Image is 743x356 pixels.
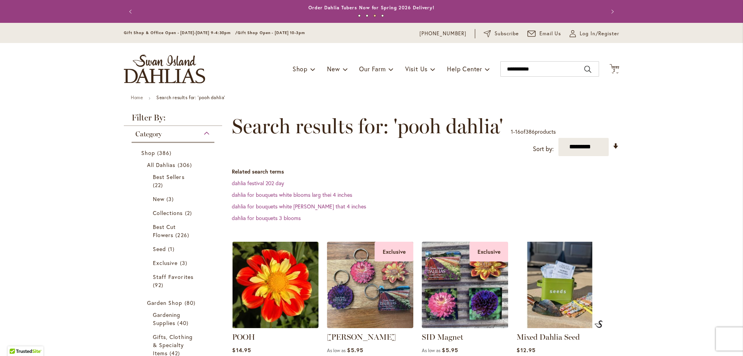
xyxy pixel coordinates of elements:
[469,242,508,261] div: Exclusive
[153,223,195,239] a: Best Cut Flowers
[153,245,195,253] a: Seed
[153,195,195,203] a: New
[308,5,435,10] a: Order Dahlia Tubers Now for Spring 2026 Delivery!
[185,299,197,307] span: 80
[359,65,385,73] span: Our Farm
[156,95,225,100] strong: Search results for: 'pooh dahlia'
[232,242,318,328] img: POOH
[141,149,207,157] a: Shop
[232,332,255,342] a: POOH
[141,149,155,157] span: Shop
[366,14,368,17] button: 2 of 4
[153,259,178,267] span: Exclusive
[517,332,580,342] a: Mixed Dahlia Seed
[166,195,176,203] span: 3
[153,245,166,253] span: Seed
[405,65,428,73] span: Visit Us
[153,223,176,239] span: Best Cut Flowers
[153,209,195,217] a: Collections
[327,332,396,342] a: [PERSON_NAME]
[147,299,201,307] a: Garden Shop
[6,328,27,350] iframe: Launch Accessibility Center
[178,161,194,169] span: 306
[381,14,384,17] button: 4 of 4
[232,322,318,330] a: POOH
[124,55,205,83] a: store logo
[124,30,238,35] span: Gift Shop & Office Open - [DATE]-[DATE] 9-4:30pm /
[232,346,251,354] span: $14.95
[232,191,352,198] a: dahlia for bouquets white blooms larg thei 4 inches
[422,347,440,353] span: As low as
[517,346,535,354] span: $12.95
[511,128,513,135] span: 1
[177,319,190,327] span: 40
[594,320,603,328] img: Mixed Dahlia Seed
[124,4,139,19] button: Previous
[238,30,305,35] span: Gift Shop Open - [DATE] 10-3pm
[153,259,195,267] a: Exclusive
[375,242,413,261] div: Exclusive
[131,95,143,100] a: Home
[613,68,616,73] span: 2
[293,65,308,73] span: Shop
[527,30,562,38] a: Email Us
[153,173,185,181] span: Best Sellers
[533,142,554,156] label: Sort by:
[515,128,520,135] span: 16
[157,149,173,157] span: 386
[539,30,562,38] span: Email Us
[422,332,463,342] a: SID Magnet
[153,181,165,189] span: 22
[153,173,195,189] a: Best Sellers
[124,114,222,126] strong: Filter By:
[484,30,519,38] a: Subscribe
[327,242,413,328] img: 4 SID dahlia keychains
[153,273,195,289] a: Staff Favorites
[232,179,284,187] a: dahlia festival 202 day
[419,30,466,38] a: [PHONE_NUMBER]
[422,322,508,330] a: SID Magnet Exclusive
[175,231,191,239] span: 226
[153,195,164,203] span: New
[495,30,519,38] span: Subscribe
[232,203,366,210] a: dahlia for bouquets white [PERSON_NAME] that 4 inches
[232,214,301,222] a: dahlia for bouquets 3 blooms
[358,14,361,17] button: 1 of 4
[135,130,162,138] span: Category
[147,161,176,169] span: All Dahlias
[232,115,503,138] span: Search results for: 'pooh dahlia'
[168,245,176,253] span: 1
[347,346,363,354] span: $5.95
[153,273,193,280] span: Staff Favorites
[442,346,458,354] span: $5.95
[185,209,194,217] span: 2
[526,128,535,135] span: 386
[604,4,619,19] button: Next
[180,259,189,267] span: 3
[517,242,603,328] img: Mixed Dahlia Seed
[447,65,482,73] span: Help Center
[327,322,413,330] a: 4 SID dahlia keychains Exclusive
[422,242,508,328] img: SID Magnet
[517,322,603,330] a: Mixed Dahlia Seed Mixed Dahlia Seed
[147,161,201,169] a: All Dahlias
[147,299,183,306] span: Garden Shop
[153,209,183,217] span: Collections
[327,347,346,353] span: As low as
[511,126,556,138] p: - of products
[373,14,376,17] button: 3 of 4
[232,168,619,175] dt: Related search terms
[153,281,165,289] span: 92
[580,30,619,38] span: Log In/Register
[153,311,195,327] a: Gardening Supplies
[327,65,340,73] span: New
[570,30,619,38] a: Log In/Register
[609,64,619,74] button: 2
[153,311,180,327] span: Gardening Supplies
